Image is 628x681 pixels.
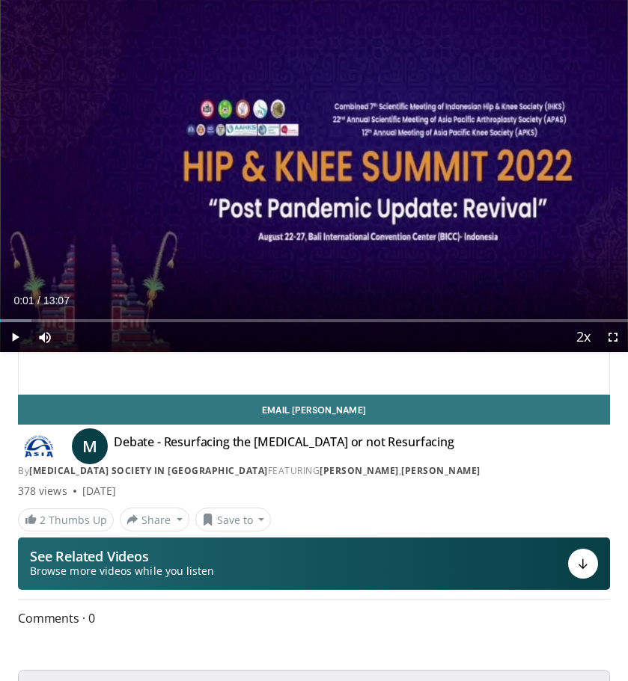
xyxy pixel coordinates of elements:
[82,484,116,499] div: [DATE]
[43,295,70,306] span: 13:07
[18,484,67,499] span: 378 views
[195,508,272,531] button: Save to
[30,322,60,352] button: Mute
[18,608,610,628] span: Comments 0
[18,434,60,458] img: Arthroplasty Society in Asia
[120,508,189,531] button: Share
[18,464,610,478] div: By FEATURING ,
[13,295,34,306] span: 0:01
[568,322,598,352] button: Playback Rate
[30,564,214,579] span: Browse more videos while you listen
[18,537,610,590] button: See Related Videos Browse more videos while you listen
[72,428,108,464] a: M
[18,395,610,425] a: Email [PERSON_NAME]
[114,434,454,458] h4: Debate - Resurfacing the [MEDICAL_DATA] or not Resurfacing
[18,508,114,531] a: 2 Thumbs Up
[37,295,40,306] span: /
[401,464,481,477] a: [PERSON_NAME]
[40,513,46,527] span: 2
[29,464,268,477] a: [MEDICAL_DATA] Society in [GEOGRAPHIC_DATA]
[30,549,214,564] p: See Related Videos
[320,464,399,477] a: [PERSON_NAME]
[598,322,628,352] button: Fullscreen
